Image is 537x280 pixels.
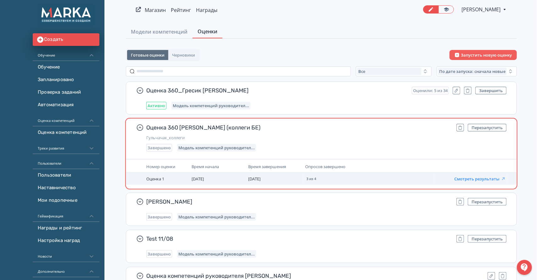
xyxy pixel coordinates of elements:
a: Запланировано [33,74,99,86]
span: Оценка 360 [PERSON_NAME] (коллеги БЕ) [146,124,451,131]
span: Модель компетенций руководителя (Митрофанова Гульчачак) [178,251,255,256]
img: https://files.teachbase.ru/system/account/50582/logo/medium-f5c71650e90bff48e038c85a25739627.png [38,4,94,26]
a: Автоматизация [33,99,99,111]
a: Пользователи [33,169,99,182]
a: Переключиться в режим ученика [439,5,454,14]
a: Мои подопечные [33,194,99,207]
button: Готовые оценки [127,50,168,60]
a: Награды и рейтинг [33,222,99,234]
span: [DATE] [192,176,204,182]
span: Завершено [148,214,171,219]
button: Смотреть результаты [454,176,506,181]
div: Треки развития [33,139,99,154]
div: Пользователи [33,154,99,169]
span: Оценка 1 [146,176,164,182]
span: [DATE] [249,176,261,182]
div: Оценка компетенций [33,111,99,126]
button: Создать [33,33,99,46]
span: 3 из 4 [306,177,316,181]
div: Геймификация [33,207,99,222]
a: Рейтинг [171,7,191,14]
a: Смотреть результаты [454,176,506,182]
a: Обучение [33,61,99,74]
button: Завершить [475,87,506,94]
span: Готовые оценки [131,52,165,58]
a: Настройка наград [33,234,99,247]
a: Проверка заданий [33,86,99,99]
div: Дополнительно [33,262,99,277]
span: Оценка 360_Гресик [PERSON_NAME] [146,87,407,94]
span: По дате запуска: сначала новые [439,69,506,74]
span: Оценка компетенций руководителя [PERSON_NAME] [146,272,483,280]
span: Время начала [192,164,219,169]
span: Оценили: 5 из 34 [413,88,448,93]
a: Оценка компетенций [33,126,99,139]
a: Наставничество [33,182,99,194]
a: Награды [196,7,217,14]
span: Номер оценки [146,164,175,169]
span: Все [358,69,365,74]
button: Запустить новую оценку [450,50,517,60]
button: По дате запуска: сначала новые [437,66,517,76]
button: Черновики [168,50,199,60]
div: Обучение [33,46,99,61]
span: Гульчачак_коллеги [146,135,506,140]
div: Новости [33,247,99,262]
span: Оценки [198,28,217,35]
a: Магазин [145,7,166,14]
span: Завершено [148,251,171,256]
span: Опросов завершено [305,164,345,169]
button: Перезапустить [468,198,506,206]
button: Перезапустить [468,235,506,243]
span: Модель компетенций руководителя (Митрофанова Гульчачак) [178,214,255,219]
span: Модели компетенций [131,28,187,36]
span: Черновики [172,52,195,58]
button: Все [356,66,432,76]
button: Перезапустить [468,124,506,131]
span: Модель компетенций руководителя_Гресик Михаил [173,103,249,108]
span: Время завершения [249,164,286,169]
span: Завершено [148,145,171,150]
span: Test 11/08 [146,235,451,243]
span: [PERSON_NAME] [146,198,451,206]
span: Активно [148,103,165,108]
span: Модель компетенций руководителя (Митрофанова Гульчачак) [178,145,255,150]
span: Сергей Рогожин [461,6,501,13]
